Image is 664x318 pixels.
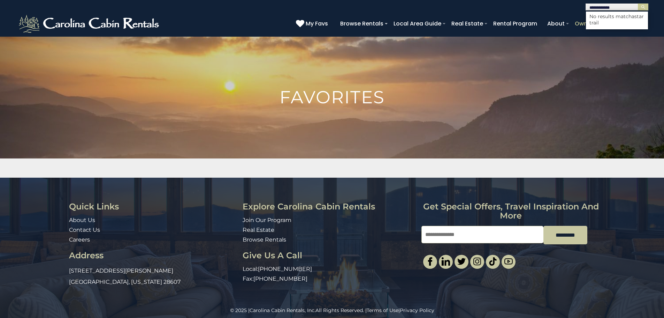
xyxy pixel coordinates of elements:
a: Real Estate [448,17,487,30]
a: Owner Login [571,17,613,30]
h3: Give Us A Call [243,251,416,260]
p: Fax: [243,275,416,283]
img: White-1-2.png [17,13,162,34]
h3: Explore Carolina Cabin Rentals [243,202,416,211]
p: Local: [243,265,416,273]
a: Browse Rentals [337,17,387,30]
a: Carolina Cabin Rentals, Inc. [250,307,315,313]
a: Privacy Policy [400,307,434,313]
a: Browse Rentals [243,236,286,243]
a: [PHONE_NUMBER] [258,266,312,272]
li: No results match [586,13,648,26]
a: Terms of Use [367,307,398,313]
span: © 2025 | [230,307,315,313]
a: About [544,17,568,30]
h3: Address [69,251,237,260]
a: Contact Us [69,227,100,233]
h3: Quick Links [69,202,237,211]
a: [PHONE_NUMBER] [253,275,307,282]
a: Rental Program [490,17,541,30]
a: About Us [69,217,95,223]
a: Real Estate [243,227,274,233]
p: [STREET_ADDRESS][PERSON_NAME] [GEOGRAPHIC_DATA], [US_STATE] 28607 [69,265,237,288]
h3: Get special offers, travel inspiration and more [421,202,600,221]
span: My Favs [306,19,328,28]
span: astar trail [589,13,644,26]
a: Careers [69,236,90,243]
a: My Favs [296,19,330,28]
a: Join Our Program [243,217,291,223]
img: twitter-single.svg [457,257,466,266]
img: tiktok.svg [489,257,497,266]
img: youtube-light.svg [504,257,513,266]
img: linkedin-single.svg [442,257,450,266]
a: Local Area Guide [390,17,445,30]
p: All Rights Reserved. | | [16,307,648,314]
img: facebook-single.svg [426,257,434,266]
img: instagram-single.svg [473,257,481,266]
